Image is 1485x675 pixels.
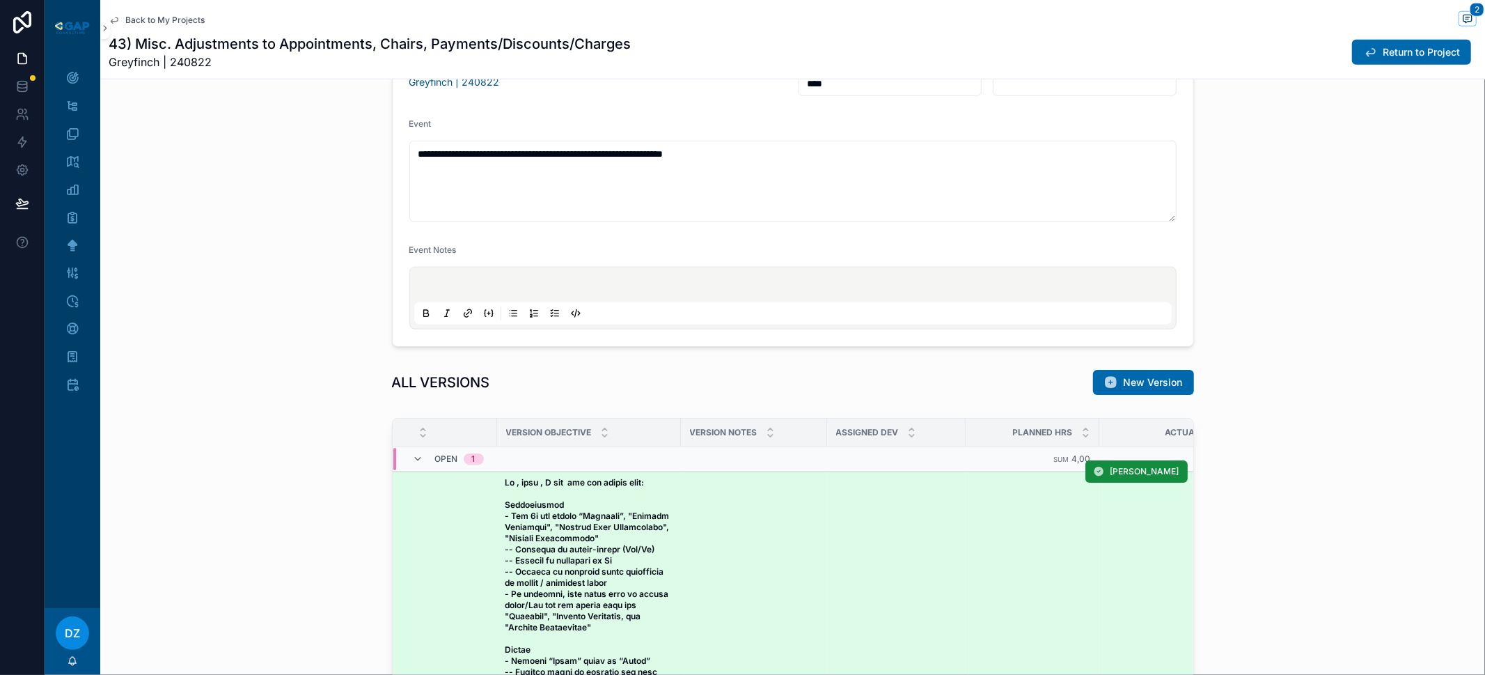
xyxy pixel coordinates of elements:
span: DZ [65,625,80,642]
a: Back to My Projects [109,15,205,26]
span: Version Notes [690,427,757,438]
button: Return to Project [1352,40,1471,65]
small: Sum [1054,456,1069,463]
h1: ALL VERSIONS [392,373,490,392]
span: 4,00 [1072,453,1091,464]
button: [PERSON_NAME] [1085,460,1188,483]
span: Assigned Dev [836,427,899,438]
button: 2 [1459,11,1477,29]
span: New Version [1124,375,1183,389]
span: 2 [1470,3,1484,17]
button: New Version [1093,370,1194,395]
span: Greyfinch | 240822 [109,54,631,70]
img: App logo [53,20,92,36]
div: 1 [472,453,476,465]
span: Planned Hrs [1013,427,1073,438]
h1: 43) Misc. Adjustments to Appointments, Chairs, Payments/Discounts/Charges [109,34,631,54]
span: Event Notes [409,245,457,255]
span: Event [409,118,432,129]
span: Back to My Projects [125,15,205,26]
span: [PERSON_NAME] [1110,466,1179,477]
span: Return to Project [1383,45,1460,59]
span: Version Objective [506,427,592,438]
span: Actual Hrs [1165,427,1220,438]
a: Greyfinch | 240822 [409,75,500,89]
div: scrollable content [45,56,100,415]
span: Open [435,453,458,465]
